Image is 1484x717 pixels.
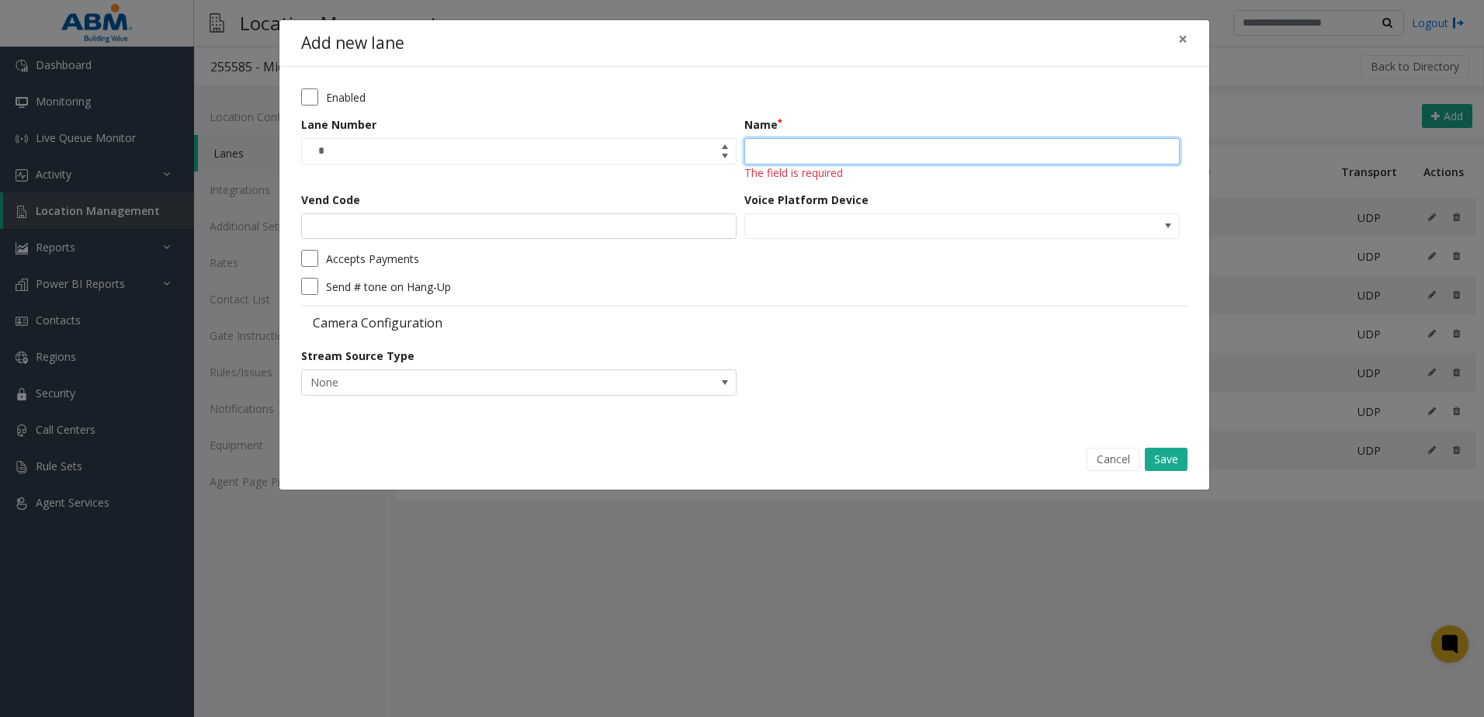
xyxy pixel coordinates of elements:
label: Accepts Payments [326,251,419,267]
label: Stream Source Type [301,348,414,364]
label: Voice Platform Device [744,192,869,208]
span: None [302,370,649,395]
button: Cancel [1087,448,1140,471]
label: Name [744,116,782,133]
input: NO DATA FOUND [745,214,1092,239]
span: × [1178,28,1188,50]
span: Decrease value [714,151,736,164]
label: Send # tone on Hang-Up [326,279,451,295]
span: The field is required [744,165,843,180]
span: Increase value [714,139,736,151]
label: Camera Configuration [301,314,740,331]
button: Save [1145,448,1188,471]
label: Vend Code [301,192,360,208]
button: Close [1167,20,1198,58]
label: Lane Number [301,116,376,133]
h4: Add new lane [301,31,404,56]
label: Enabled [326,89,366,106]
